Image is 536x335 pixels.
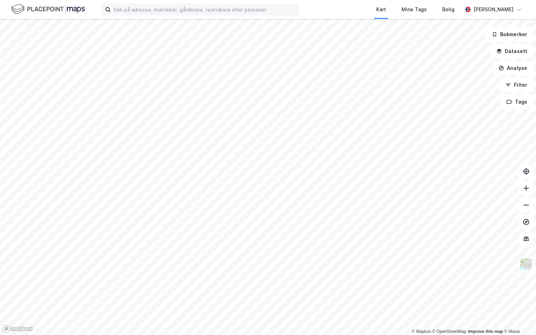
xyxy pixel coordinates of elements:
button: Filter [499,78,533,92]
button: Datasett [490,44,533,58]
button: Analyse [492,61,533,75]
img: logo.f888ab2527a4732fd821a326f86c7f29.svg [11,3,85,15]
img: Z [519,257,533,271]
a: Improve this map [468,329,503,334]
div: Kart [376,5,386,14]
a: OpenStreetMap [432,329,466,334]
div: [PERSON_NAME] [473,5,514,14]
button: Tags [501,95,533,109]
button: Bokmerker [486,27,533,41]
iframe: Chat Widget [501,301,536,335]
a: Mapbox homepage [2,325,33,333]
a: Mapbox [412,329,431,334]
div: Bolig [442,5,455,14]
input: Søk på adresse, matrikkel, gårdeiere, leietakere eller personer [111,4,298,15]
div: Mine Tags [401,5,427,14]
